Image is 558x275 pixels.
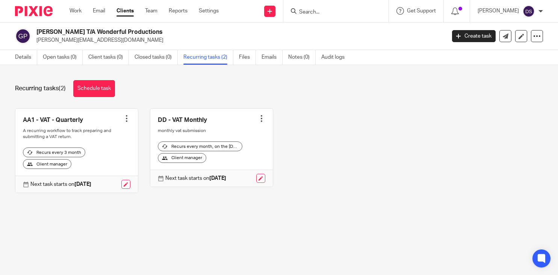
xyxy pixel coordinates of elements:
a: Open tasks (0) [43,50,83,65]
a: Reports [169,7,188,15]
a: Team [145,7,157,15]
a: Create task [452,30,496,42]
img: svg%3E [523,5,535,17]
a: Schedule task [73,80,115,97]
a: Notes (0) [288,50,316,65]
a: Details [15,50,37,65]
img: svg%3E [15,28,31,44]
div: Recurs every 3 month [23,147,85,157]
div: Client manager [158,153,206,163]
a: Recurring tasks (2) [183,50,233,65]
div: Client manager [23,159,71,169]
p: [PERSON_NAME][EMAIL_ADDRESS][DOMAIN_NAME] [36,36,441,44]
p: [PERSON_NAME] [478,7,519,15]
input: Search [298,9,366,16]
a: Emails [262,50,283,65]
p: Next task starts on [30,181,91,188]
a: Audit logs [321,50,350,65]
a: Work [70,7,82,15]
h1: Recurring tasks [15,85,66,93]
a: Client tasks (0) [88,50,129,65]
img: Pixie [15,6,53,16]
a: Settings [199,7,219,15]
a: Closed tasks (0) [135,50,178,65]
span: (2) [59,85,66,91]
a: Files [239,50,256,65]
p: Next task starts on [165,175,226,182]
h2: [PERSON_NAME] T/A Wonderful Productions [36,28,360,36]
strong: [DATE] [209,176,226,181]
a: Clients [116,7,134,15]
a: Email [93,7,105,15]
span: Get Support [407,8,436,14]
strong: [DATE] [74,182,91,187]
div: Recurs every month, on the [DATE] [158,141,242,151]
